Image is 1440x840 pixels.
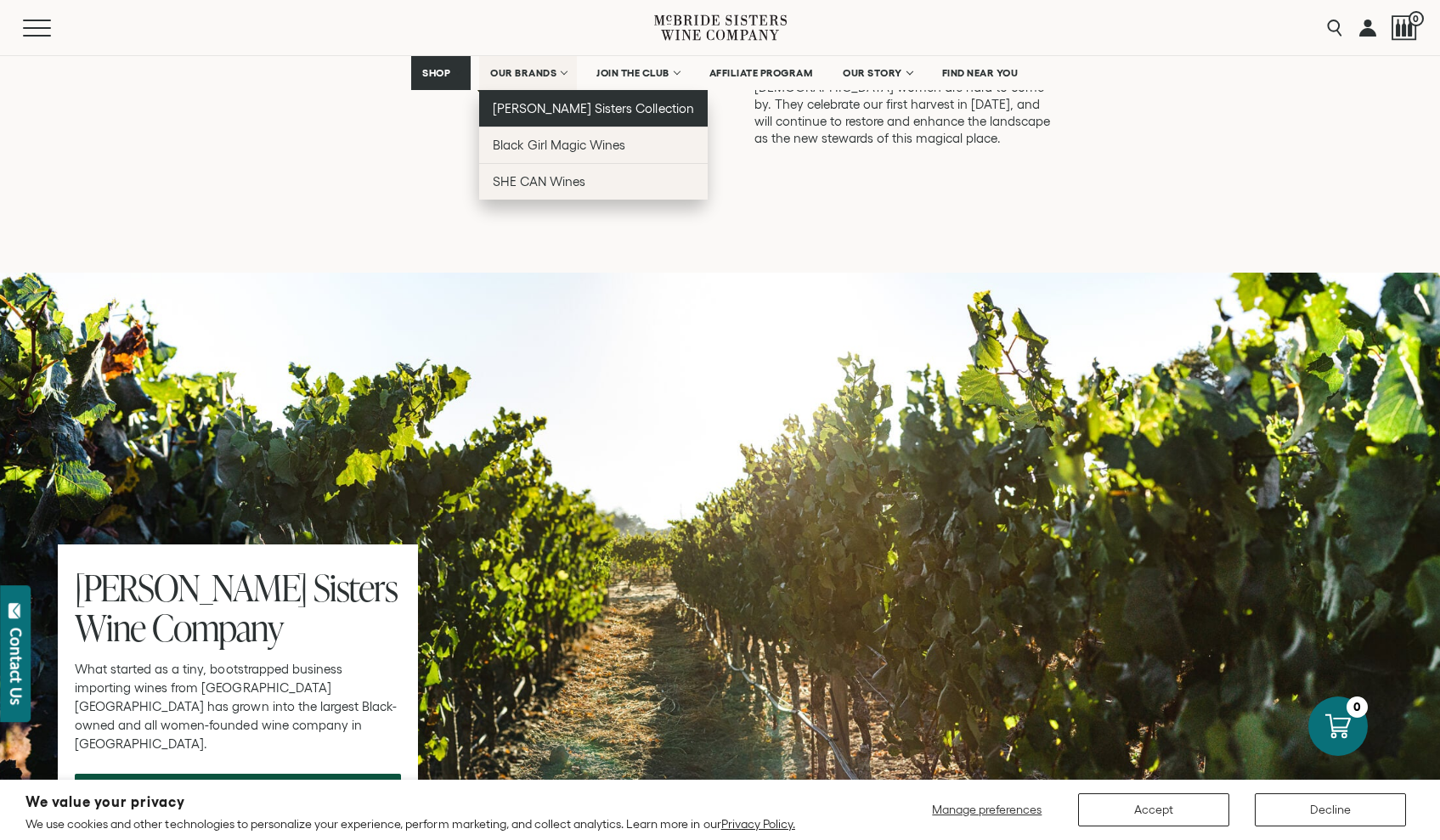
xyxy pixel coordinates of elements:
button: Mobile Menu Trigger [23,20,84,37]
span: FIND NEAR YOU [942,67,1019,79]
button: Accept [1078,793,1229,826]
span: Wine [75,602,145,652]
div: 0 [1347,696,1368,718]
a: OUR STORY [832,56,923,90]
span: Sisters [313,562,398,612]
a: SHE CAN Wines [479,163,708,200]
h2: We value your privacy [25,795,795,809]
a: FIND NEAR YOU [931,56,1030,90]
span: SHE CAN Wines [493,174,585,189]
span: Company [152,602,283,652]
button: Decline [1255,793,1406,826]
span: [PERSON_NAME] Sisters Collection [493,101,694,116]
span: AFFILIATE PROGRAM [709,67,813,79]
a: JOIN THE CLUB [585,56,690,90]
span: [PERSON_NAME] [75,562,307,612]
a: OUR BRANDS [479,56,577,90]
span: Black Girl Magic Wines [493,138,625,152]
span: SHOP [422,67,451,79]
span: OUR BRANDS [490,67,556,79]
p: We use cookies and other technologies to personalize your experience, perform marketing, and coll... [25,816,795,832]
a: Black Girl Magic Wines [479,127,708,163]
button: Manage preferences [922,793,1053,826]
span: OUR STORY [843,67,902,79]
a: Privacy Policy. [721,817,795,831]
a: our company [75,774,401,815]
span: Manage preferences [932,803,1042,816]
span: JOIN THE CLUB [596,67,669,79]
p: What started as a tiny, bootstrapped business importing wines from [GEOGRAPHIC_DATA] [GEOGRAPHIC_... [75,660,401,753]
a: [PERSON_NAME] Sisters Collection [479,90,708,127]
span: our company [170,777,307,810]
span: 0 [1409,11,1424,26]
div: Contact Us [8,628,25,705]
a: SHOP [411,56,471,90]
a: AFFILIATE PROGRAM [698,56,824,90]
